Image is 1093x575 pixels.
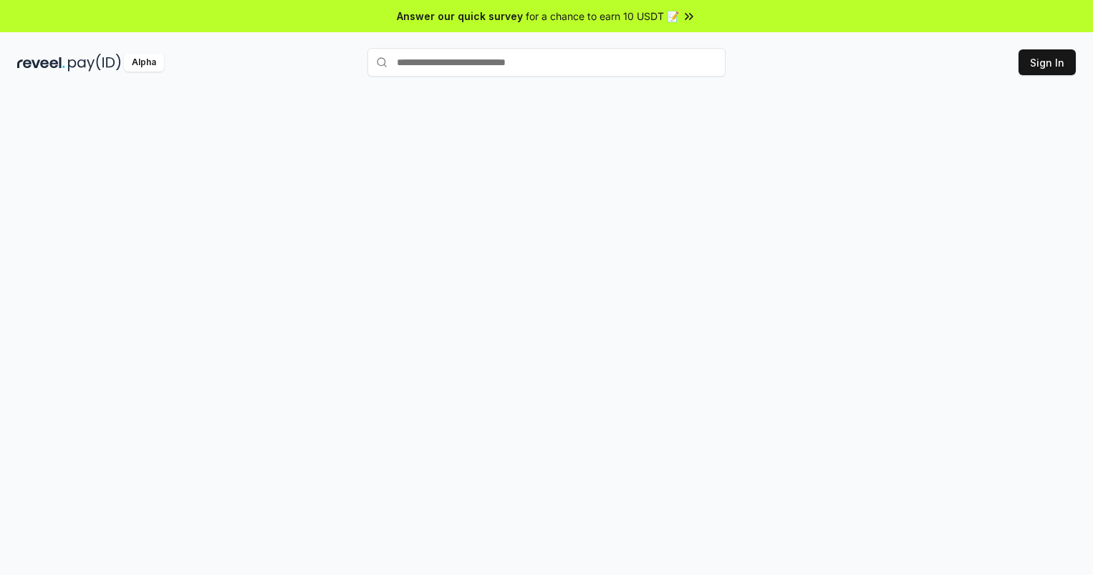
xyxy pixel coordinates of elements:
span: Answer our quick survey [397,9,523,24]
img: pay_id [68,54,121,72]
img: reveel_dark [17,54,65,72]
div: Alpha [124,54,164,72]
span: for a chance to earn 10 USDT 📝 [526,9,679,24]
button: Sign In [1019,49,1076,75]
